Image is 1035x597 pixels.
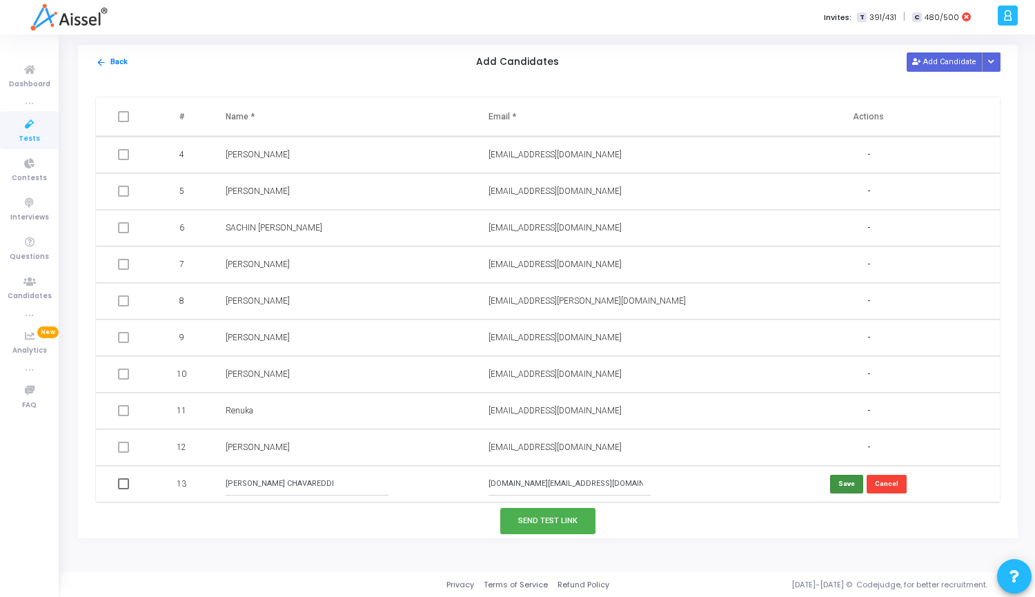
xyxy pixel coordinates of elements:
label: Invites: [824,12,851,23]
span: [EMAIL_ADDRESS][DOMAIN_NAME] [489,442,622,452]
span: [PERSON_NAME] [226,296,290,306]
span: - [867,149,870,161]
a: Terms of Service [484,579,548,591]
span: [PERSON_NAME] [226,150,290,159]
mat-icon: arrow_back [96,57,106,68]
span: [PERSON_NAME] [226,186,290,196]
span: 10 [177,368,186,380]
span: Renuka [226,406,253,415]
span: Dashboard [9,79,50,90]
span: Interviews [10,212,49,224]
button: Send Test Link [500,508,595,534]
span: Candidates [8,291,52,302]
img: logo [30,3,107,31]
span: 11 [177,404,186,417]
span: Questions [10,251,49,263]
a: Privacy [446,579,474,591]
span: 8 [179,295,184,307]
div: Button group with nested dropdown [982,52,1001,71]
span: 391/431 [869,12,896,23]
th: Actions [737,97,1000,136]
span: FAQ [22,400,37,411]
div: [DATE]-[DATE] © Codejudge, for better recruitment. [609,579,1018,591]
span: [PERSON_NAME] [226,333,290,342]
span: [EMAIL_ADDRESS][DOMAIN_NAME] [489,333,622,342]
span: - [867,222,870,234]
span: Analytics [12,345,47,357]
span: - [867,405,870,417]
span: [EMAIL_ADDRESS][PERSON_NAME][DOMAIN_NAME] [489,296,686,306]
span: 13 [177,478,186,490]
span: - [867,186,870,197]
span: 12 [177,441,186,453]
span: SACHIN [PERSON_NAME] [226,223,322,233]
span: T [857,12,866,23]
span: - [867,259,870,271]
a: Refund Policy [558,579,609,591]
span: New [37,326,59,338]
span: Contests [12,173,47,184]
span: 7 [179,258,184,271]
span: - [867,295,870,307]
span: [EMAIL_ADDRESS][DOMAIN_NAME] [489,406,622,415]
button: Add Candidate [907,52,983,71]
h5: Add Candidates [476,57,559,68]
span: [PERSON_NAME] [226,442,290,452]
span: - [867,369,870,380]
span: [EMAIL_ADDRESS][DOMAIN_NAME] [489,223,622,233]
span: - [867,442,870,453]
span: 480/500 [925,12,959,23]
span: - [867,332,870,344]
th: Email * [475,97,738,136]
span: [EMAIL_ADDRESS][DOMAIN_NAME] [489,150,622,159]
span: [PERSON_NAME] [226,260,290,269]
th: Name * [212,97,475,136]
th: # [154,97,212,136]
span: 4 [179,148,184,161]
button: Save [830,475,863,493]
span: C [912,12,921,23]
button: Back [95,56,128,69]
span: 5 [179,185,184,197]
span: [EMAIL_ADDRESS][DOMAIN_NAME] [489,260,622,269]
span: [PERSON_NAME] [226,369,290,379]
span: | [903,10,905,24]
span: 9 [179,331,184,344]
span: [EMAIL_ADDRESS][DOMAIN_NAME] [489,369,622,379]
span: Tests [19,133,40,145]
button: Cancel [867,475,907,493]
span: 6 [179,222,184,234]
span: [EMAIL_ADDRESS][DOMAIN_NAME] [489,186,622,196]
